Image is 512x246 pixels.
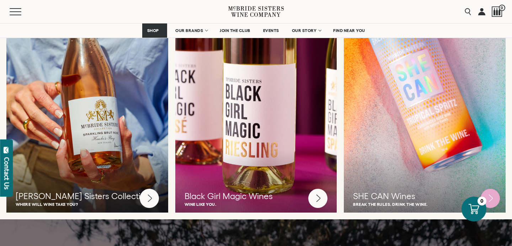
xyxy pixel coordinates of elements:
a: SHOP [142,23,167,38]
p: Break the rules. Drink the wine. [353,202,496,207]
span: OUR BRANDS [175,28,203,33]
a: FIND NEAR YOU [329,23,370,38]
h3: Black Girl Magic Wines [185,190,328,202]
a: EVENTS [258,23,284,38]
span: 0 [499,5,505,11]
a: JOIN THE CLUB [215,23,255,38]
h3: [PERSON_NAME] Sisters Collection [16,190,159,202]
h3: SHE CAN Wines [353,190,496,202]
a: OUR BRANDS [171,23,212,38]
div: 0 [478,197,486,205]
a: OUR STORY [287,23,325,38]
span: OUR STORY [292,28,317,33]
span: EVENTS [263,28,279,33]
div: Contact Us [3,157,10,189]
p: Wine like you. [185,202,328,207]
p: Where will wine take you? [16,202,159,207]
span: SHOP [147,28,159,33]
button: Mobile Menu Trigger [10,8,35,15]
span: JOIN THE CLUB [220,28,250,33]
span: FIND NEAR YOU [333,28,365,33]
